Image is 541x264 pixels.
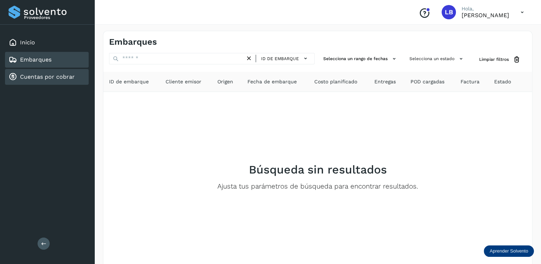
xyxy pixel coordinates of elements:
span: Fecha de embarque [247,78,297,85]
p: Leticia Bolaños Serrano [462,12,509,19]
p: Ajusta tus parámetros de búsqueda para encontrar resultados. [217,182,418,191]
a: Cuentas por cobrar [20,73,75,80]
span: Costo planificado [314,78,357,85]
a: Inicio [20,39,35,46]
span: Entregas [374,78,396,85]
span: Cliente emisor [166,78,201,85]
h2: Búsqueda sin resultados [249,163,387,176]
h4: Embarques [109,37,157,47]
p: Hola, [462,6,509,12]
p: Proveedores [24,15,86,20]
a: Embarques [20,56,51,63]
span: ID de embarque [261,55,299,62]
span: ID de embarque [109,78,149,85]
span: Origen [217,78,233,85]
span: POD cargadas [410,78,444,85]
button: ID de embarque [259,53,311,64]
button: Limpiar filtros [473,53,526,66]
div: Inicio [5,35,89,50]
span: Factura [461,78,479,85]
button: Selecciona un estado [407,53,468,65]
button: Selecciona un rango de fechas [320,53,401,65]
span: Estado [494,78,511,85]
div: Cuentas por cobrar [5,69,89,85]
span: Limpiar filtros [479,56,509,63]
p: Aprender Solvento [490,248,528,254]
div: Embarques [5,52,89,68]
div: Aprender Solvento [484,245,534,257]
